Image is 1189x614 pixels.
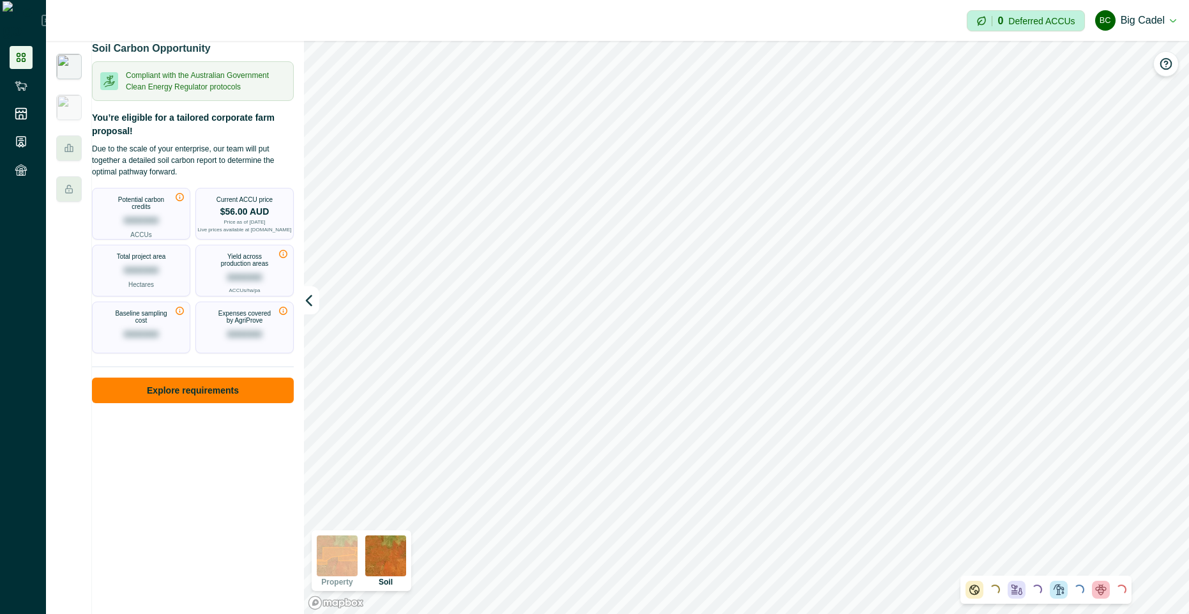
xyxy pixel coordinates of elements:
[124,328,159,341] p: 0000000
[92,143,294,178] p: Due to the scale of your enterprise, our team will put together a detailed soil carbon report to ...
[215,253,275,267] p: Yield across production areas
[215,310,275,324] p: Expenses covered by AgriProve
[92,378,294,403] button: Explore requirements
[216,196,273,203] p: Current ACCU price
[197,227,291,233] a: Live prices available at [DOMAIN_NAME]
[308,595,364,610] a: Mapbox logo
[229,287,261,295] p: ACCUs/ha/pa
[128,280,154,289] p: Hectares
[227,271,262,284] p: 0000000
[365,535,406,576] img: soil preview
[112,196,171,210] p: Potential carbon credits
[379,578,393,586] p: Soil
[124,214,159,227] p: 0000000
[317,535,358,576] img: property preview
[130,230,151,240] p: ACCUs
[117,253,166,260] p: Total project area
[112,310,171,324] p: Baseline sampling cost
[1095,5,1176,36] button: Big CadelBig Cadel
[56,54,82,79] img: insight_carbon.png
[92,111,294,138] p: You’re eligible for a tailored corporate farm proposal!
[126,70,285,93] p: Compliant with the Australian Government Clean Energy Regulator protocols
[304,41,1189,614] canvas: Map
[220,207,269,216] p: $56.00 AUD
[1008,16,1075,26] p: Deferred ACCUs
[56,95,82,120] img: insight_readygraze.jpg
[124,264,159,277] p: 0000000
[997,16,1003,26] p: 0
[3,1,42,40] img: Logo
[92,41,211,56] p: Soil Carbon Opportunity
[223,220,265,225] p: Price as of [DATE]
[227,328,262,341] p: 0000000
[321,578,352,586] p: Property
